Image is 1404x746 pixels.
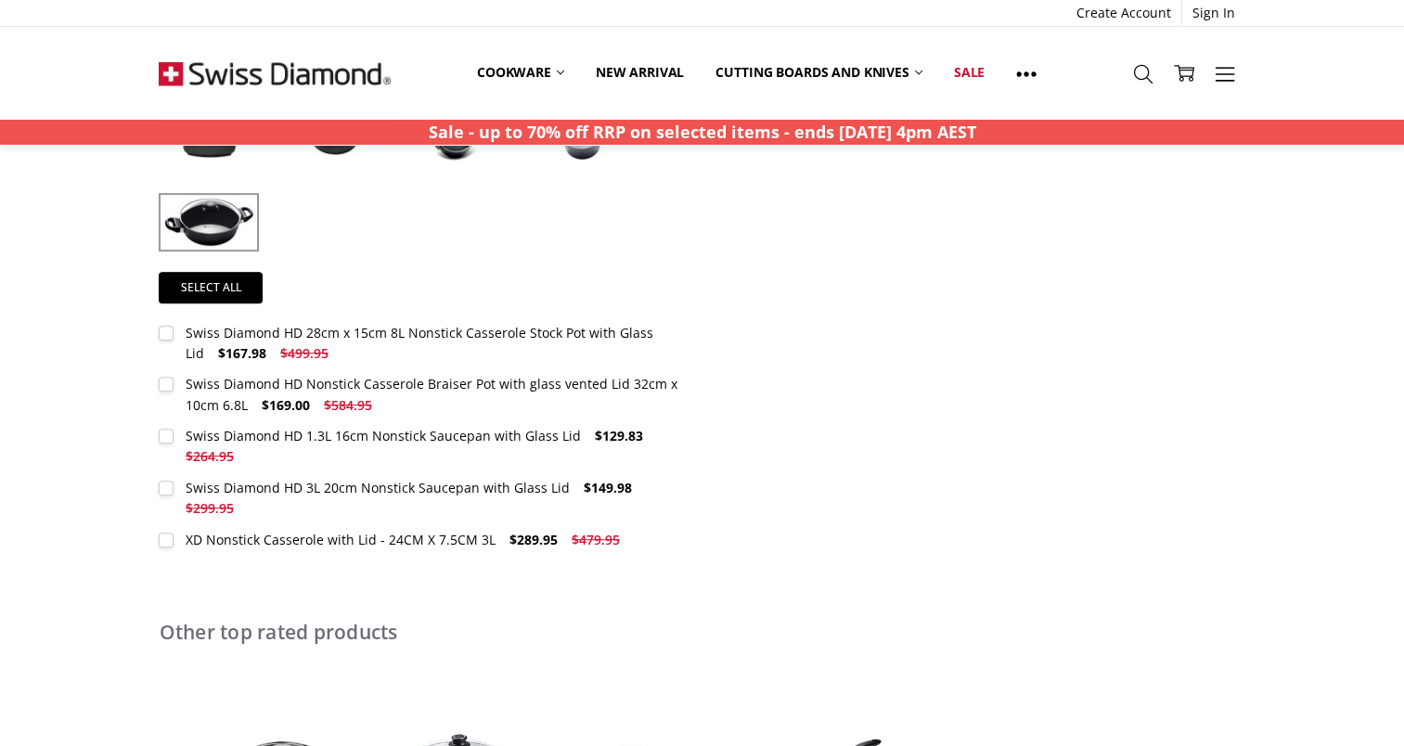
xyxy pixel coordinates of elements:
[159,624,1244,640] h2: Other top rated products
[218,344,266,362] span: $167.98
[584,479,632,496] span: $149.98
[1000,52,1052,94] a: Show All
[580,52,700,93] a: New arrival
[429,121,976,143] strong: Sale - up to 70% off RRP on selected items - ends [DATE] 4pm AEST
[461,52,580,93] a: Cookware
[186,531,496,548] div: XD Nonstick Casserole with Lid - 24CM X 7.5CM 3L
[186,447,234,465] span: $264.95
[280,344,328,362] span: $499.95
[186,479,570,496] div: Swiss Diamond HD 3L 20cm Nonstick Saucepan with Glass Lid
[159,272,263,303] a: Select all
[324,396,372,414] span: $584.95
[938,52,1000,93] a: Sale
[186,375,677,413] div: Swiss Diamond HD Nonstick Casserole Braiser Pot with glass vented Lid 32cm x 10cm 6.8L
[262,396,310,414] span: $169.00
[700,52,938,93] a: Cutting boards and knives
[572,531,620,548] span: $479.95
[186,427,581,444] div: Swiss Diamond HD 1.3L 16cm Nonstick Saucepan with Glass Lid
[509,531,558,548] span: $289.95
[162,197,255,248] img: XD Nonstick Casserole with Lid - 24CM X 7.5CM 3L
[186,324,653,362] div: Swiss Diamond HD 28cm x 15cm 8L Nonstick Casserole Stock Pot with Glass Lid
[159,27,391,120] img: Free Shipping On Every Order
[595,427,643,444] span: $129.83
[186,499,234,517] span: $299.95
